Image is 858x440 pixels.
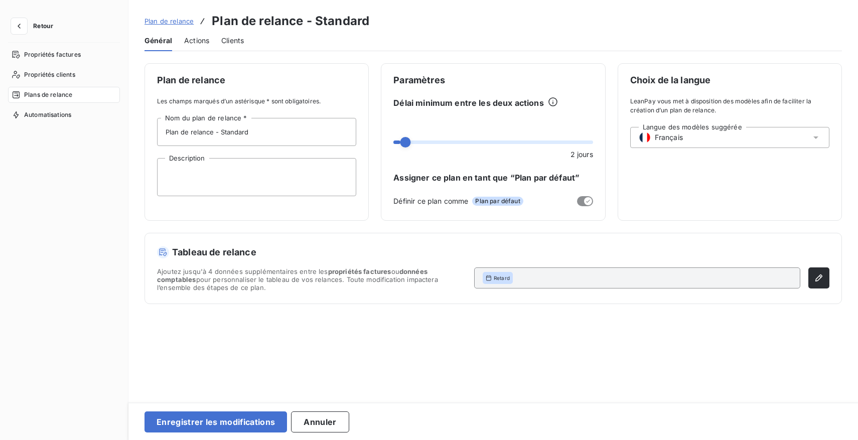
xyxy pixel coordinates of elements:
[630,76,829,85] span: Choix de la langue
[145,36,172,46] span: Général
[8,47,120,63] a: Propriétés factures
[472,197,523,206] span: Plan par défaut
[157,118,356,146] input: placeholder
[24,110,71,119] span: Automatisations
[221,36,244,46] span: Clients
[33,23,53,29] span: Retour
[157,267,466,291] span: Ajoutez jusqu'à 4 données supplémentaires entre les ou pour personnaliser le tableau de vos relan...
[24,90,72,99] span: Plans de relance
[8,107,120,123] a: Automatisations
[145,411,287,432] button: Enregistrer les modifications
[393,76,593,85] span: Paramètres
[157,97,356,106] span: Les champs marqués d’un astérisque * sont obligatoires.
[212,12,369,30] h3: Plan de relance - Standard
[494,274,510,281] span: Retard
[8,87,120,103] a: Plans de relance
[24,50,81,59] span: Propriétés factures
[157,76,356,85] span: Plan de relance
[824,406,848,430] iframe: Intercom live chat
[630,97,829,115] span: LeanPay vous met à disposition des modèles afin de faciliter la création d’un plan de relance.
[8,67,120,83] a: Propriétés clients
[328,267,391,275] span: propriétés factures
[8,18,61,34] button: Retour
[145,17,194,25] span: Plan de relance
[570,149,593,160] span: 2 jours
[184,36,209,46] span: Actions
[655,132,683,142] span: Français
[393,97,543,109] span: Délai minimum entre les deux actions
[291,411,349,432] button: Annuler
[157,267,427,283] span: données comptables
[24,70,75,79] span: Propriétés clients
[145,16,194,26] a: Plan de relance
[393,172,593,184] span: Assigner ce plan en tant que “Plan par défaut”
[157,245,829,259] h5: Tableau de relance
[393,196,468,206] span: Définir ce plan comme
